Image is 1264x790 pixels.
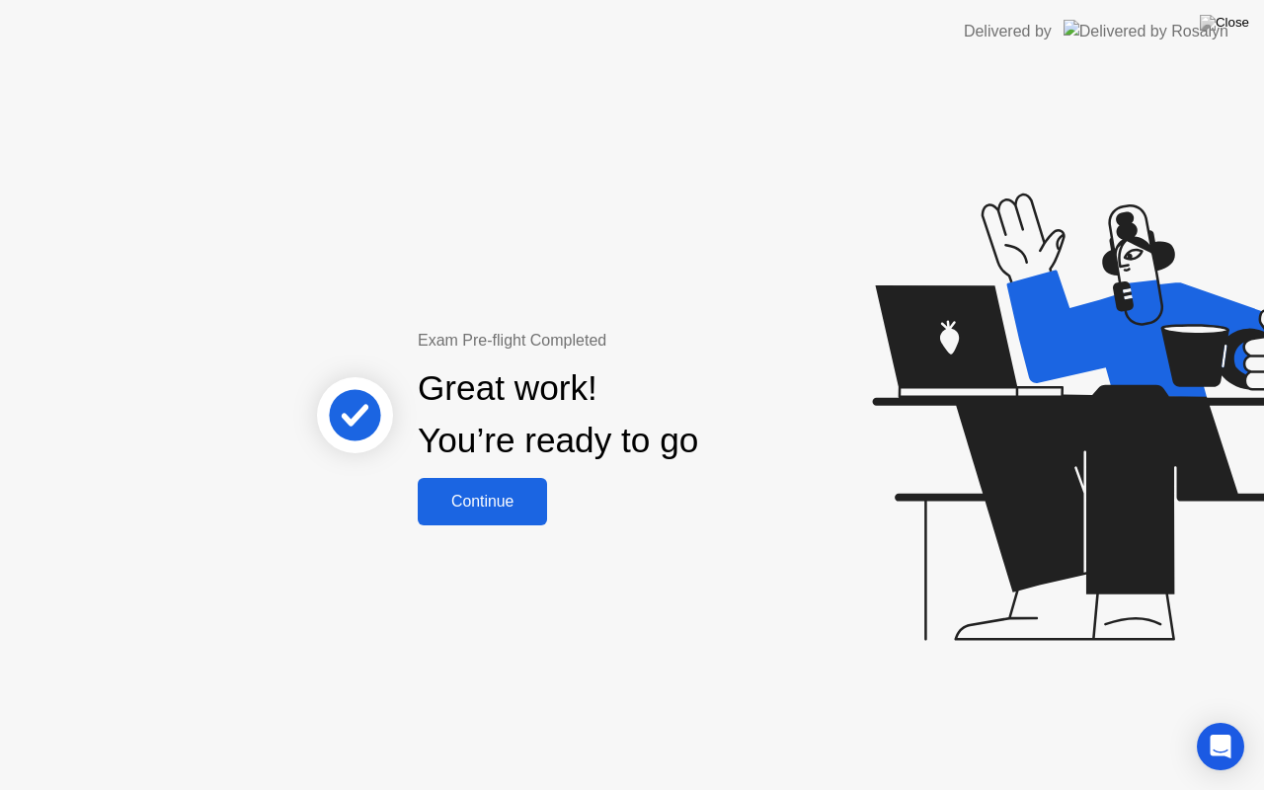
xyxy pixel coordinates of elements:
div: Open Intercom Messenger [1197,723,1244,770]
img: Close [1200,15,1249,31]
div: Delivered by [964,20,1052,43]
div: Great work! You’re ready to go [418,362,698,467]
div: Exam Pre-flight Completed [418,329,826,353]
div: Continue [424,493,541,511]
button: Continue [418,478,547,525]
img: Delivered by Rosalyn [1064,20,1228,42]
